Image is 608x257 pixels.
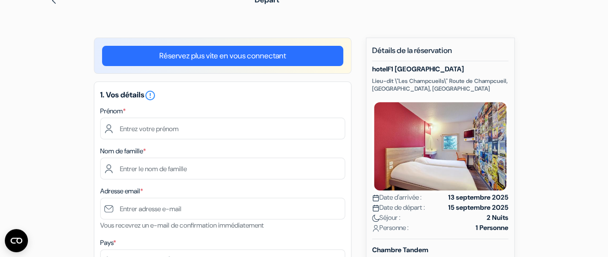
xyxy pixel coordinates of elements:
[372,223,409,233] span: Personne :
[372,77,508,93] p: Lieu-dit \"Les Champcueils\" Route de Champcueil, [GEOGRAPHIC_DATA], [GEOGRAPHIC_DATA]
[372,194,379,202] img: calendar.svg
[100,186,143,196] label: Adresse email
[372,225,379,232] img: user_icon.svg
[372,204,379,212] img: calendar.svg
[448,192,508,203] strong: 13 septembre 2025
[448,203,508,213] strong: 15 septembre 2025
[100,146,146,156] label: Nom de famille
[100,221,264,230] small: Vous recevrez un e-mail de confirmation immédiatement
[100,238,116,248] label: Pays
[487,213,508,223] strong: 2 Nuits
[5,229,28,252] button: Ouvrir le widget CMP
[102,46,343,66] a: Réservez plus vite en vous connectant
[144,90,156,100] a: error_outline
[372,46,508,61] h5: Détails de la réservation
[100,106,126,116] label: Prénom
[372,215,379,222] img: moon.svg
[372,245,428,254] b: Chambre Tandem
[372,203,425,213] span: Date de départ :
[100,198,345,219] input: Entrer adresse e-mail
[100,158,345,179] input: Entrer le nom de famille
[100,118,345,139] input: Entrez votre prénom
[372,65,508,73] h5: hotelF1 [GEOGRAPHIC_DATA]
[372,192,422,203] span: Date d'arrivée :
[372,213,401,223] span: Séjour :
[144,90,156,101] i: error_outline
[100,90,345,101] h5: 1. Vos détails
[476,223,508,233] strong: 1 Personne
